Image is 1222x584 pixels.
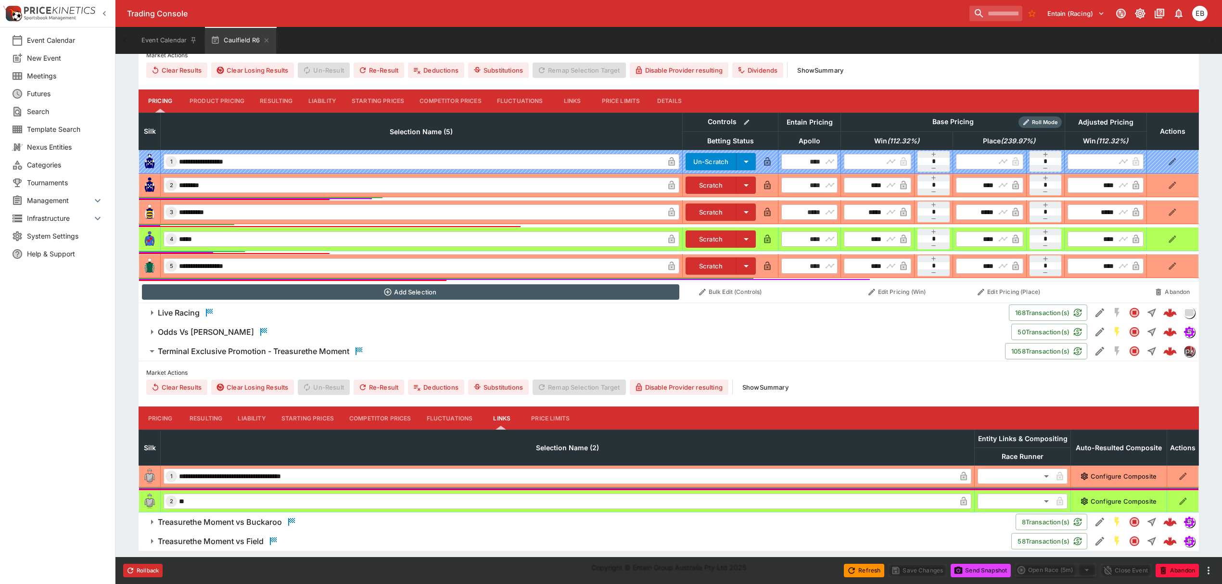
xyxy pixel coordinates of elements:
[1129,307,1140,318] svg: Closed
[27,178,103,188] span: Tournaments
[975,448,1071,466] th: Race Runner
[27,35,103,45] span: Event Calendar
[1167,430,1199,466] th: Actions
[1163,344,1177,358] div: debbff62-d319-4172-aa0b-7a8660d4f295
[1184,326,1195,338] div: simulator
[142,284,680,300] button: Add Selection
[27,106,103,116] span: Search
[354,63,404,78] button: Re-Result
[146,380,207,395] button: Clear Results
[1129,516,1140,528] svg: Closed
[419,406,481,430] button: Fluctuations
[844,284,950,300] button: Edit Pricing (Win)
[685,284,776,300] button: Bulk Edit (Controls)
[24,7,95,14] img: PriceKinetics
[158,346,349,356] h6: Terminal Exclusive Promotion - Treasurethe Moment
[951,564,1011,577] button: Send Snapshot
[929,116,978,128] div: Base Pricing
[142,494,157,509] img: blank-silk.png
[1184,307,1195,318] img: liveracing
[139,532,1011,551] button: Treasurethe Moment vs Field
[158,327,254,337] h6: Odds Vs [PERSON_NAME]
[344,89,412,113] button: Starting Prices
[630,63,728,78] button: Disable Provider resulting
[142,231,157,247] img: runner 4
[274,406,342,430] button: Starting Prices
[1065,113,1146,131] th: Adjusted Pricing
[1108,343,1126,360] button: SGM Disabled
[1028,118,1062,127] span: Roll Mode
[1126,304,1143,321] button: Closed
[1184,536,1195,546] img: simulator
[182,406,230,430] button: Resulting
[342,406,419,430] button: Competitor Prices
[412,89,489,113] button: Competitor Prices
[1074,469,1164,484] button: Configure Composite
[146,48,1191,63] label: Market Actions
[1001,135,1035,147] em: ( 239.97 %)
[1042,6,1110,21] button: Select Tenant
[1143,323,1160,341] button: Straight
[1184,346,1195,356] img: pricekinetics
[523,406,577,430] button: Price Limits
[142,178,157,193] img: runner 2
[1184,345,1195,357] div: pricekinetics
[686,230,737,248] button: Scratch
[864,135,930,147] span: Win(112.32%)
[1112,5,1130,22] button: Connected to PK
[211,380,294,395] button: Clear Losing Results
[142,469,157,484] img: blank-silk.png
[1108,533,1126,550] button: SGM Enabled
[158,536,264,546] h6: Treasurethe Moment vs Field
[27,71,103,81] span: Meetings
[1009,305,1087,321] button: 168Transaction(s)
[1011,324,1087,340] button: 50Transaction(s)
[1163,534,1177,548] img: logo-cerberus--red.svg
[27,160,103,170] span: Categories
[1126,323,1143,341] button: Closed
[298,380,349,395] span: Un-Result
[1160,303,1180,322] a: 722fcc79-84c8-4e33-b94c-f5dbf30f8f55
[168,236,175,242] span: 4
[686,153,737,170] button: Un-Scratch
[1108,304,1126,321] button: SGM Disabled
[298,63,349,78] span: Un-Result
[1129,535,1140,547] svg: Closed
[956,284,1062,300] button: Edit Pricing (Place)
[139,406,182,430] button: Pricing
[27,213,92,223] span: Infrastructure
[1151,5,1168,22] button: Documentation
[1184,327,1195,337] img: simulator
[489,89,551,113] button: Fluctuations
[252,89,300,113] button: Resulting
[630,380,728,395] button: Disable Provider resulting
[686,257,737,275] button: Scratch
[3,4,22,23] img: PriceKinetics Logo
[1184,517,1195,527] img: simulator
[27,124,103,134] span: Template Search
[844,564,884,577] button: Refresh
[1126,513,1143,531] button: Closed
[158,517,282,527] h6: Treasurethe Moment vs Buckaroo
[1072,135,1139,147] span: Win(112.32%)
[27,53,103,63] span: New Event
[791,63,849,78] button: ShowSummary
[1184,516,1195,528] div: simulator
[1024,6,1040,21] button: No Bookmarks
[158,308,200,318] h6: Live Racing
[1091,323,1108,341] button: Edit Detail
[551,89,594,113] button: Links
[1192,6,1208,21] div: Eloise Bertwistle
[27,142,103,152] span: Nexus Entities
[211,63,294,78] button: Clear Losing Results
[1143,513,1160,531] button: Straight
[1184,307,1195,318] div: liveracing
[354,380,404,395] button: Re-Result
[1126,343,1143,360] button: Closed
[1156,565,1199,574] span: Mark an event as closed and abandoned.
[1126,533,1143,550] button: Closed
[1149,284,1196,300] button: Abandon
[697,135,764,147] span: Betting Status
[1170,5,1187,22] button: Notifications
